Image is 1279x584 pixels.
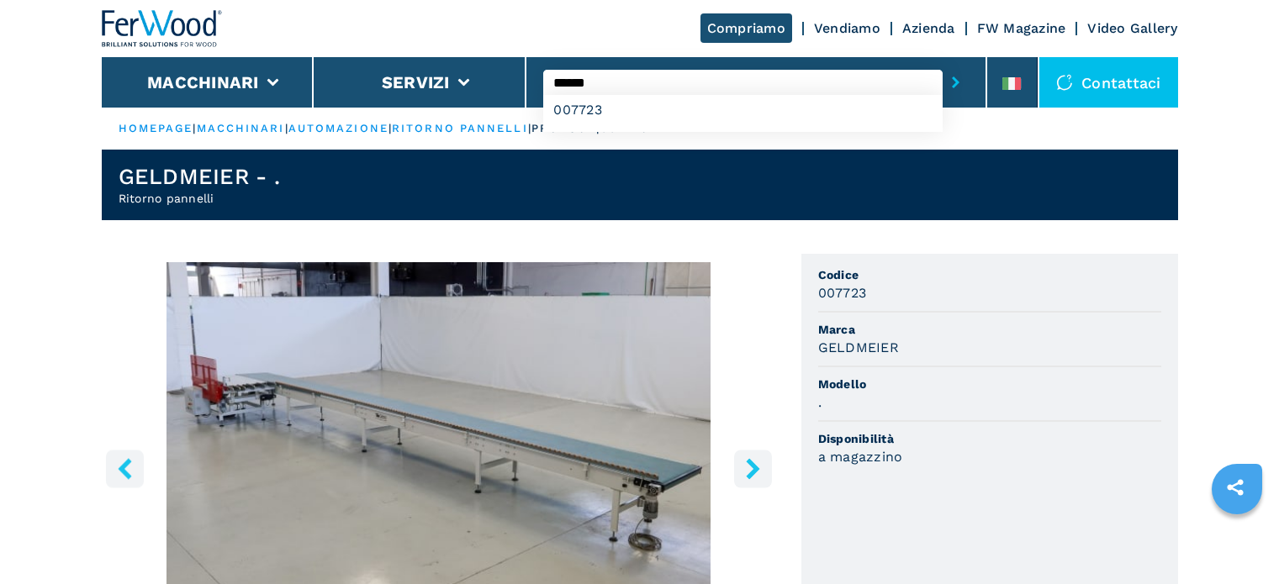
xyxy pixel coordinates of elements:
[818,321,1161,338] span: Marca
[1087,20,1177,36] a: Video Gallery
[193,122,196,134] span: |
[818,447,903,466] h3: a magazzino
[814,20,880,36] a: Vendiamo
[818,266,1161,283] span: Codice
[197,122,285,134] a: macchinari
[102,10,223,47] img: Ferwood
[119,190,280,207] h2: Ritorno pannelli
[902,20,955,36] a: Azienda
[528,122,531,134] span: |
[818,338,899,357] h3: GELDMEIER
[1214,466,1256,508] a: sharethis
[119,122,193,134] a: HOMEPAGE
[977,20,1066,36] a: FW Magazine
[392,122,528,134] a: ritorno pannelli
[818,376,1161,392] span: Modello
[943,63,969,102] button: submit-button
[1056,74,1073,91] img: Contattaci
[543,95,943,125] div: 007723
[734,450,772,487] button: right-button
[388,122,392,134] span: |
[106,450,144,487] button: left-button
[818,283,867,303] h3: 007723
[288,122,388,134] a: automazione
[1039,57,1178,108] div: Contattaci
[285,122,288,134] span: |
[818,392,822,412] h3: .
[119,163,280,190] h1: GELDMEIER - .
[382,72,450,92] button: Servizi
[700,13,792,43] a: Compriamo
[531,121,600,136] p: product |
[147,72,259,92] button: Macchinari
[818,430,1161,447] span: Disponibilità
[1208,508,1266,571] iframe: Chat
